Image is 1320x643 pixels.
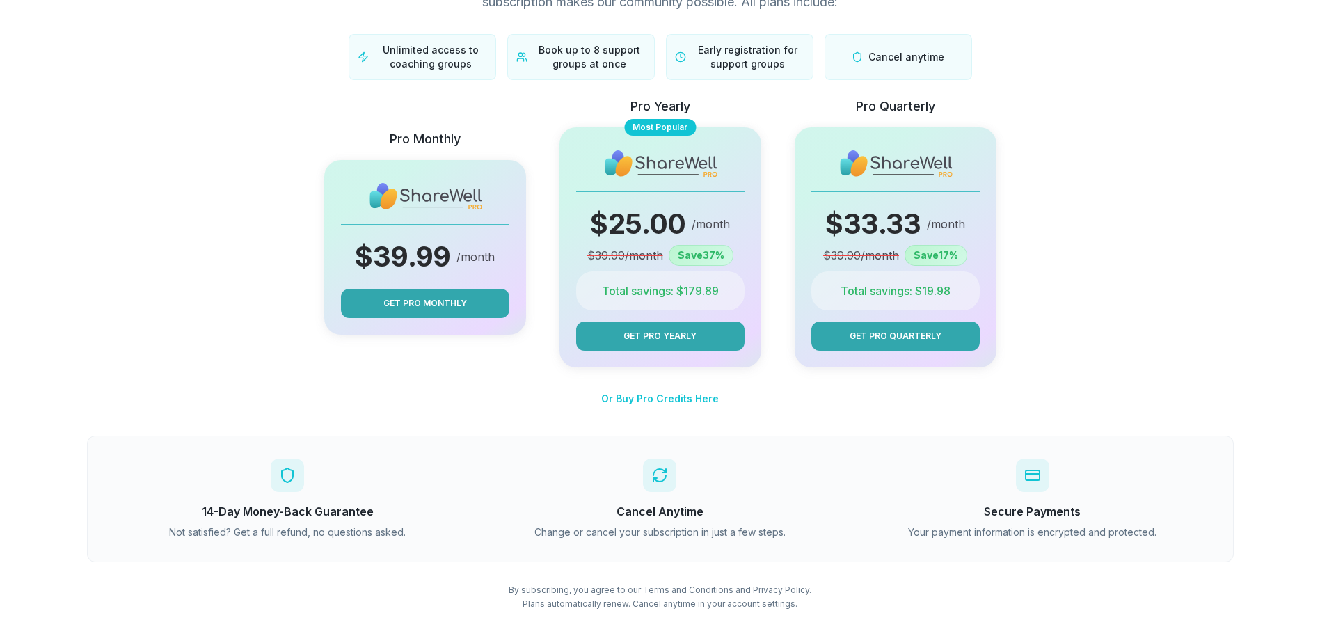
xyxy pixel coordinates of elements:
[482,525,838,539] p: Change or cancel your subscription in just a few steps.
[341,289,509,318] button: Get Pro Monthly
[868,50,944,64] span: Cancel anytime
[854,525,1210,539] p: Your payment information is encrypted and protected.
[692,43,804,71] span: Early registration for support groups
[643,585,733,595] a: Terms and Conditions
[623,330,697,342] span: Get Pro Yearly
[383,297,467,310] span: Get Pro Monthly
[601,392,719,404] span: Or Buy Pro Credits Here
[601,384,719,413] button: Or Buy Pro Credits Here
[576,321,745,351] button: Get Pro Yearly
[850,330,941,342] span: Get Pro Quarterly
[811,321,980,351] button: Get Pro Quarterly
[753,585,809,595] a: Privacy Policy
[87,585,1234,596] p: By subscribing, you agree to our and .
[630,97,690,116] p: Pro Yearly
[482,503,838,520] h3: Cancel Anytime
[533,43,646,71] span: Book up to 8 support groups at once
[110,525,466,539] p: Not satisfied? Get a full refund, no questions asked.
[110,503,466,520] h3: 14-Day Money-Back Guarantee
[374,43,487,71] span: Unlimited access to coaching groups
[87,598,1234,610] p: Plans automatically renew. Cancel anytime in your account settings.
[856,97,935,116] p: Pro Quarterly
[390,129,461,149] p: Pro Monthly
[854,503,1210,520] h3: Secure Payments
